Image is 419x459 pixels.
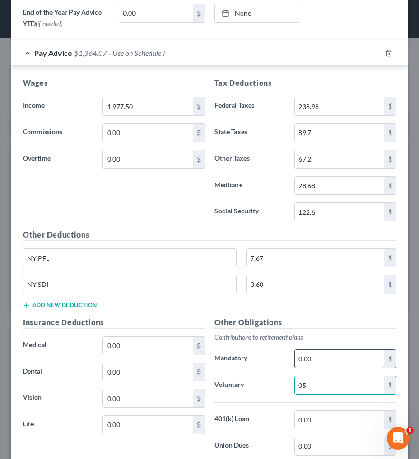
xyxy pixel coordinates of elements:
[210,97,289,116] label: Federal Taxes
[295,177,384,195] input: 0.00
[193,124,205,142] div: $
[384,203,396,221] div: $
[193,416,205,434] div: $
[210,410,289,429] label: 401(k) Loan
[384,350,396,368] div: $
[23,101,45,109] span: Income
[210,176,289,195] label: Medicare
[193,389,205,407] div: $
[193,337,205,355] div: $
[23,249,236,267] input: Specify...
[295,203,384,221] input: 0.00
[103,124,193,142] input: 0.00
[109,48,165,57] span: - Use on Schedule I
[23,229,396,241] h5: Other Deductions
[210,123,289,142] label: State Taxes
[384,411,396,429] div: $
[295,97,384,115] input: 0.00
[406,427,414,434] span: 5
[193,363,205,381] div: $
[103,150,193,168] input: 0.00
[387,427,410,450] iframe: Intercom live chat
[18,150,98,169] label: Overtime
[384,437,396,455] div: $
[36,19,63,28] span: (if needed)
[23,77,205,89] h5: Wages
[214,77,397,89] h5: Tax Deductions
[210,376,289,395] label: Voluntary
[384,177,396,195] div: $
[23,317,205,329] h5: Insurance Deductions
[193,97,205,115] div: $
[384,376,396,395] div: $
[215,4,300,22] a: None
[384,275,396,294] div: $
[18,336,98,355] label: Medical
[23,275,236,294] input: Specify...
[103,97,193,115] input: 0.00
[18,363,98,382] label: Dental
[18,123,98,142] label: Commissions
[295,376,384,395] input: 0.00
[193,4,205,22] div: $
[210,150,289,169] label: Other Taxes
[18,4,114,32] label: End of the Year Pay Advice YTD
[295,350,384,368] input: 0.00
[103,389,193,407] input: 0.00
[193,150,205,168] div: $
[34,48,72,57] span: Pay Advice
[295,150,384,168] input: 0.00
[384,150,396,168] div: $
[18,389,98,408] label: Vision
[295,124,384,142] input: 0.00
[247,275,384,294] input: 0.00
[103,337,193,355] input: 0.00
[119,4,193,22] input: 0.00
[74,48,107,57] span: $1,364.07
[210,437,289,456] label: Union Dues
[384,249,396,267] div: $
[23,302,97,309] button: Add new deduction
[214,317,397,329] h5: Other Obligations
[384,124,396,142] div: $
[210,349,289,368] label: Mandatory
[103,363,193,381] input: 0.00
[295,411,384,429] input: 0.00
[247,249,384,267] input: 0.00
[384,97,396,115] div: $
[103,416,193,434] input: 0.00
[214,332,397,342] p: Contributions to retirement plans
[295,437,384,455] input: 0.00
[18,415,98,434] label: Life
[210,202,289,221] label: Social Security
